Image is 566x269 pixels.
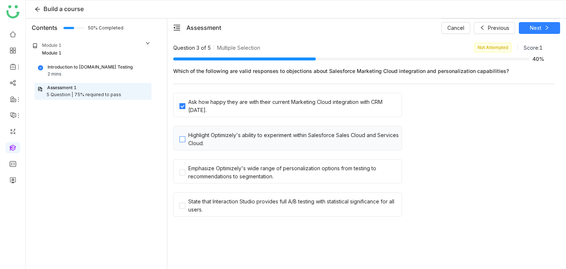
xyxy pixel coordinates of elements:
[217,44,260,52] span: Multiple Selection
[27,37,156,62] div: Module 1Module 1
[532,56,543,62] span: 40%
[188,131,399,147] div: Highlight Optimizely's ability to experiment within Salesforce Sales Cloud and Services Cloud.
[447,24,464,32] span: Cancel
[488,24,509,32] span: Previous
[43,5,84,13] span: Build a course
[42,42,62,49] div: Module 1
[188,98,399,114] div: Ask how happy they are with their current Marketing Cloud integration with CRM [DATE].
[173,24,181,32] button: menu-fold
[188,198,399,214] div: State that Interaction Studio provides full A/B testing with statistical significance for all users.
[173,24,181,31] span: menu-fold
[186,23,221,32] div: Assessment
[474,22,515,34] button: Previous
[42,50,62,57] div: Module 1
[32,23,57,32] div: Contents
[441,22,470,34] button: Cancel
[474,43,511,52] nz-tag: Not Attempted
[48,64,133,71] div: Introduction to [DOMAIN_NAME] Testing
[173,67,555,75] span: Which of the following are valid responses to objections about Salesforce Marketing Cloud integra...
[539,45,543,51] span: 1
[38,87,43,92] img: assessment.svg
[188,164,399,181] div: Emphasize Optimizely's wide range of personalization options from testing to recommendations to s...
[6,5,20,18] img: logo
[88,26,97,30] span: 50% Completed
[530,24,541,32] span: Next
[173,44,211,52] span: Question 3 of 5
[74,91,121,98] div: 75% required to pass
[519,22,560,34] button: Next
[48,71,62,78] div: 2 mins
[524,45,539,51] span: Score:
[47,84,77,91] div: Assessment 1
[46,91,73,98] div: 5 Question |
